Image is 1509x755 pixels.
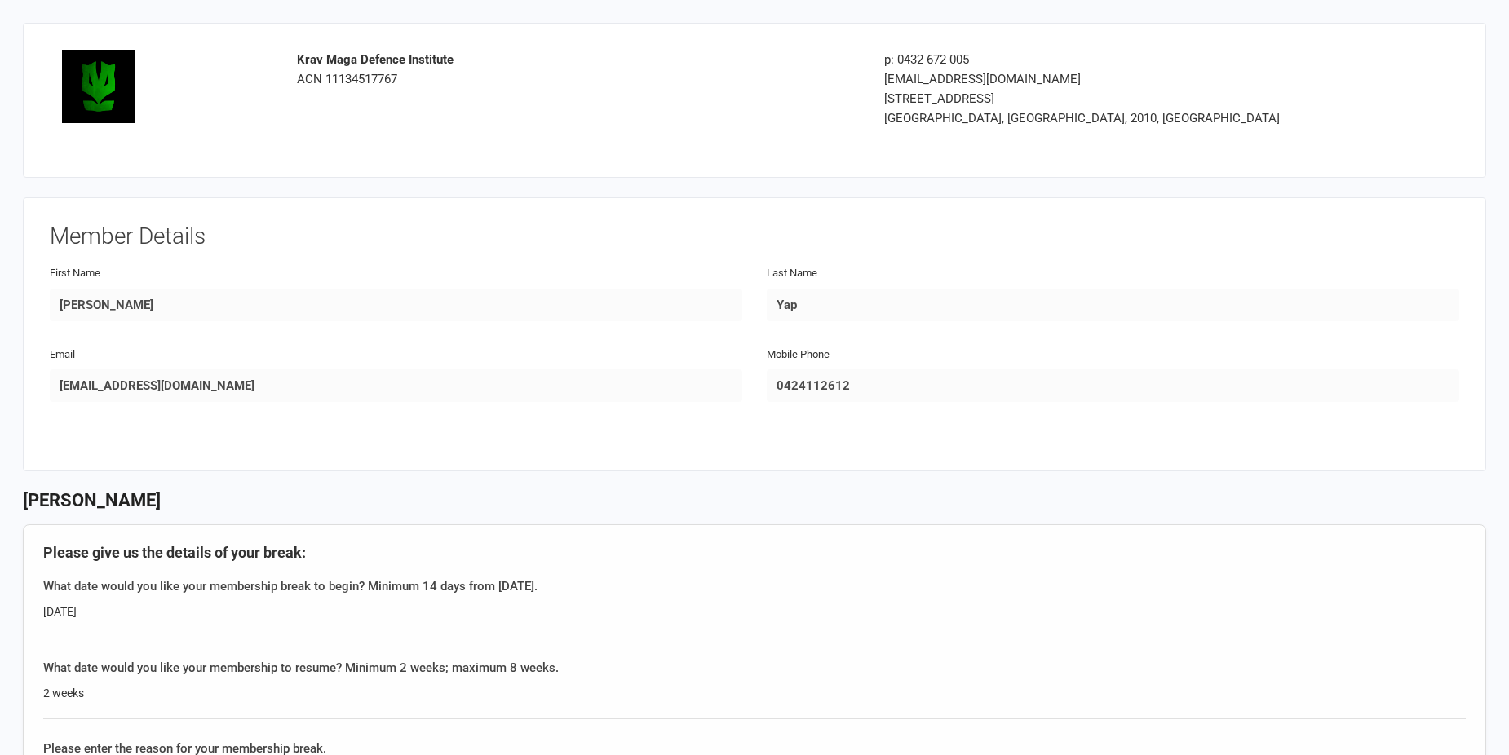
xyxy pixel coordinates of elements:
div: [DATE] [43,603,1466,620]
img: 60548ca1-4bd5-4e51-8150-d3866bf915ea.png [62,50,135,123]
label: Mobile Phone [767,347,830,364]
h3: [PERSON_NAME] [23,491,1486,510]
h3: Member Details [50,224,1459,249]
h4: Please give us the details of your break: [43,545,1466,561]
div: 2 weeks [43,684,1466,702]
div: [STREET_ADDRESS] [884,89,1330,108]
div: What date would you like your membership break to begin? Minimum 14 days from [DATE]. [43,576,1466,596]
div: p: 0432 672 005 [884,50,1330,69]
div: What date would you like your membership to resume? Minimum 2 weeks; maximum 8 weeks. [43,658,1466,678]
strong: Krav Maga Defence Institute [297,52,454,67]
div: [EMAIL_ADDRESS][DOMAIN_NAME] [884,69,1330,89]
div: [GEOGRAPHIC_DATA], [GEOGRAPHIC_DATA], 2010, [GEOGRAPHIC_DATA] [884,108,1330,128]
label: First Name [50,265,100,282]
label: Last Name [767,265,817,282]
label: Email [50,347,75,364]
div: ACN 11134517767 [297,50,860,89]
